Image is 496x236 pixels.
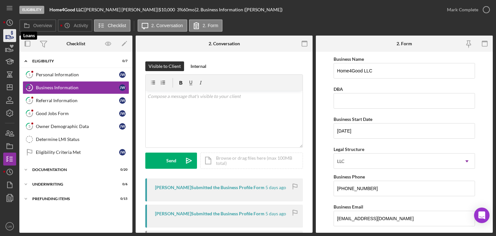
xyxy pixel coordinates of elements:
[49,7,83,12] b: Home4Good LLC
[32,168,111,172] div: Documentation
[334,56,364,62] label: Business Name
[195,7,283,12] div: | 2. Business Information ([PERSON_NAME])
[32,182,111,186] div: Underwriting
[23,133,129,146] a: Determine LMI Status
[203,23,218,28] label: 2. Form
[187,61,210,71] button: Internal
[7,225,12,228] text: LW
[32,197,111,201] div: Prefunding Items
[155,185,264,190] div: [PERSON_NAME] Submitted the Business Profile Form
[440,3,493,16] button: Mark Complete
[32,59,111,63] div: Eligibility
[23,68,129,81] a: 1Personal InformationJW
[28,85,30,90] tspan: 2
[138,19,187,32] button: 2. Conversation
[23,120,129,133] a: 5Owner Demographic DataJW
[23,94,129,107] a: 3Referral InformationJW
[145,153,197,169] button: Send
[151,23,183,28] label: 2. Conversation
[166,153,176,169] div: Send
[116,59,128,63] div: 0 / 7
[36,111,119,116] div: Good Jobs Form
[145,61,184,71] button: Visible to Client
[33,23,52,28] label: Overview
[119,110,126,117] div: J W
[209,41,240,46] div: 2. Conversation
[337,159,345,164] div: LLC
[159,7,175,12] span: $10,000
[334,204,363,209] label: Business Email
[36,137,129,142] div: Determine LMI Status
[334,116,372,122] label: Business Start Date
[23,81,129,94] a: 2Business InformationJW
[149,61,181,71] div: Visible to Client
[108,23,126,28] label: Checklist
[23,107,129,120] a: 4Good Jobs FormJW
[116,182,128,186] div: 0 / 6
[183,7,195,12] div: 60 mo
[74,23,88,28] label: Activity
[474,208,490,223] div: Open Intercom Messenger
[119,84,126,91] div: J W
[155,211,264,216] div: [PERSON_NAME] Submitted the Business Profile Form
[119,123,126,130] div: J W
[397,41,412,46] div: 2. Form
[265,185,286,190] time: 2025-08-29 22:43
[3,220,16,233] button: LW
[36,124,119,129] div: Owner Demographic Data
[334,86,343,92] label: DBA
[116,168,128,172] div: 0 / 20
[36,150,119,155] div: Eligibility Criteria Met
[36,85,119,90] div: Business Information
[36,98,119,103] div: Referral Information
[19,6,44,14] div: Eligibility
[58,19,92,32] button: Activity
[28,98,30,102] tspan: 3
[265,211,286,216] time: 2025-08-29 22:36
[189,19,222,32] button: 2. Form
[23,146,129,159] a: Eligibility Criteria MetJW
[85,7,159,12] div: [PERSON_NAME] [PERSON_NAME] |
[447,3,478,16] div: Mark Complete
[116,197,128,201] div: 0 / 15
[119,149,126,156] div: J W
[94,19,130,32] button: Checklist
[28,72,30,77] tspan: 1
[28,111,31,115] tspan: 4
[49,7,85,12] div: |
[119,71,126,78] div: J W
[36,72,119,77] div: Personal Information
[19,19,56,32] button: Overview
[28,124,30,128] tspan: 5
[191,61,206,71] div: Internal
[334,174,365,179] label: Business Phone
[119,97,126,104] div: J W
[177,7,183,12] div: 3 %
[67,41,85,46] div: Checklist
